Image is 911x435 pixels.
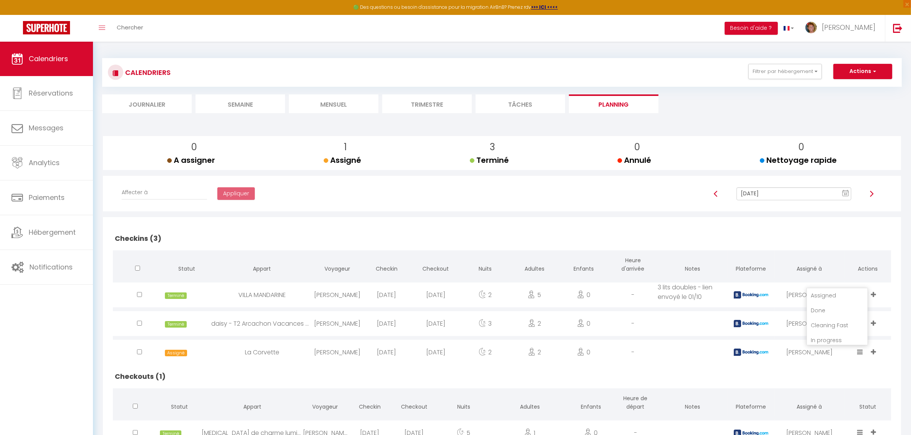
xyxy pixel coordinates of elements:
th: Checkin [362,250,411,281]
p: 3 [476,140,509,154]
span: Paiements [29,193,65,202]
div: 2 [510,340,559,365]
div: 0 [559,340,608,365]
h2: Checkins (3) [113,227,891,250]
p: 0 [624,140,651,154]
img: booking2.png [734,349,768,356]
th: Assigné à [774,250,844,281]
a: >>> ICI <<<< [531,4,558,10]
span: Nettoyage rapide [760,155,837,166]
th: Plateforme [728,250,774,281]
img: ... [805,22,817,33]
span: Notifications [29,262,73,272]
p: 0 [766,140,837,154]
a: ... [PERSON_NAME] [800,15,885,42]
div: - [608,311,658,336]
div: [PERSON_NAME] [774,311,844,336]
span: Hébergement [29,227,76,237]
div: [DATE] [362,340,411,365]
div: [PERSON_NAME] [774,340,844,365]
div: [PERSON_NAME] [313,340,362,365]
li: Cleaning Fast [807,318,867,333]
div: [DATE] [411,340,461,365]
th: Heure d'arrivée [608,250,658,281]
li: Trimestre [382,94,472,113]
div: 5 [510,282,559,307]
span: A assigner [167,155,215,166]
th: Voyageur [313,250,362,281]
text: 10 [844,192,847,196]
th: Nuits [437,388,491,419]
th: Checkout [411,250,461,281]
th: Enfants [569,388,613,419]
p: 1 [330,140,361,154]
div: [PERSON_NAME] [313,311,362,336]
th: Plateforme [728,388,774,419]
div: [PERSON_NAME] [774,282,844,307]
span: Terminé [165,292,186,299]
span: Terminé [470,155,509,166]
li: Journalier [102,94,192,113]
div: 2 [460,282,510,307]
th: Voyageur [303,388,347,419]
th: Statut [844,388,891,419]
button: Besoin d'aide ? [725,22,778,35]
div: [DATE] [411,311,461,336]
th: Heure de départ [613,388,658,419]
li: Semaine [196,94,285,113]
div: - [608,282,658,307]
span: Réservations [29,88,73,98]
span: Annulé [618,155,651,166]
div: La Corvette [212,340,313,365]
span: Appart [253,265,271,273]
td: 3 lits doubles - lien envoyé le 01/10 [658,281,728,309]
span: Calendriers [29,54,68,63]
button: Appliquer [217,187,255,200]
div: [DATE] [362,311,411,336]
div: [PERSON_NAME] [313,282,362,307]
img: arrow-left3.svg [713,191,719,197]
img: booking2.png [734,291,768,299]
th: Checkout [392,388,436,419]
li: Mensuel [289,94,378,113]
th: Nuits [460,250,510,281]
span: Assigné [324,155,361,166]
div: daisy - T2 Arcachon Vacances et Plages a 50 mètres [212,311,313,336]
img: logout [893,23,903,33]
button: Filtrer par hébergement [748,64,822,79]
div: VILLA MANDARINE [212,282,313,307]
span: [PERSON_NAME] [822,23,875,32]
div: 3 [460,311,510,336]
input: Select Date [737,187,851,200]
a: Chercher [111,15,149,42]
span: Statut [178,265,195,273]
li: Tâches [476,94,565,113]
span: Messages [29,123,64,133]
span: Statut [171,403,188,411]
div: [DATE] [411,282,461,307]
th: Adultes [510,250,559,281]
img: Super Booking [23,21,70,34]
th: Assigné à [774,388,844,419]
h3: CALENDRIERS [123,64,171,81]
img: arrow-right3.svg [869,191,875,197]
th: Adultes [491,388,569,419]
th: Notes [658,250,728,281]
div: 2 [510,311,559,336]
th: Checkin [347,388,392,419]
th: Actions [844,250,891,281]
span: Assigné [165,350,187,356]
p: 0 [173,140,215,154]
h2: Checkouts (1) [113,365,891,388]
th: Enfants [559,250,608,281]
div: [DATE] [362,282,411,307]
th: Notes [658,388,728,419]
span: Analytics [29,158,60,167]
div: - [608,340,658,365]
span: Appart [243,403,261,411]
li: In progress [807,333,867,347]
li: Planning [569,94,658,113]
span: Chercher [117,23,143,31]
div: 0 [559,282,608,307]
